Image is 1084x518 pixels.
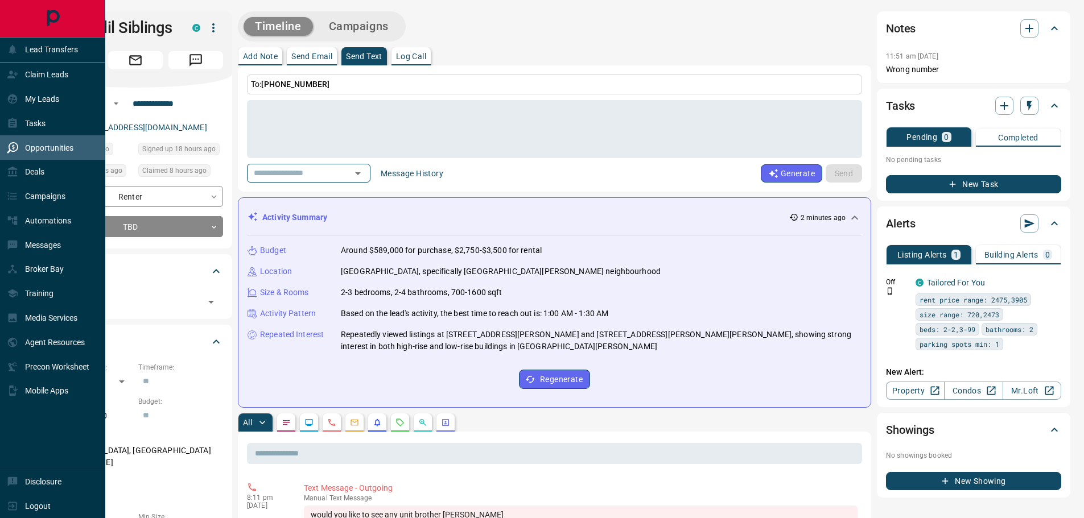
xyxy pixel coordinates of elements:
[327,418,336,427] svg: Calls
[304,418,314,427] svg: Lead Browsing Activity
[247,502,287,509] p: [DATE]
[886,421,934,439] h2: Showings
[260,287,309,299] p: Size & Rooms
[341,266,661,277] p: [GEOGRAPHIC_DATA], specifically [GEOGRAPHIC_DATA][PERSON_NAME] neighbourhood
[48,441,223,472] p: [GEOGRAPHIC_DATA], [GEOGRAPHIC_DATA][PERSON_NAME]
[138,396,223,407] p: Budget:
[944,382,1003,400] a: Condos
[396,52,426,60] p: Log Call
[886,416,1061,444] div: Showings
[920,338,999,350] span: parking spots min: 1
[168,51,223,69] span: Message
[886,472,1061,490] button: New Showing
[944,133,949,141] p: 0
[291,52,332,60] p: Send Email
[886,450,1061,461] p: No showings booked
[886,382,945,400] a: Property
[441,418,450,427] svg: Agent Actions
[48,478,223,488] p: Motivation:
[243,52,278,60] p: Add Note
[886,277,909,287] p: Off
[48,328,223,355] div: Criteria
[109,97,123,110] button: Open
[108,51,163,69] span: Email
[203,294,219,310] button: Open
[350,165,366,181] button: Open
[886,214,916,233] h2: Alerts
[886,19,916,38] h2: Notes
[920,324,975,335] span: beds: 2-2,3-99
[984,251,1038,259] p: Building Alerts
[247,494,287,502] p: 8:11 pm
[886,287,894,295] svg: Push Notification Only
[79,123,207,132] a: [EMAIL_ADDRESS][DOMAIN_NAME]
[48,216,223,237] div: TBD
[282,418,291,427] svg: Notes
[906,133,937,141] p: Pending
[986,324,1033,335] span: bathrooms: 2
[138,362,223,372] p: Timeframe:
[244,17,313,36] button: Timeline
[48,186,223,207] div: Renter
[418,418,427,427] svg: Opportunities
[886,210,1061,237] div: Alerts
[48,19,175,37] h1: Yx4 Khalil Siblings
[262,212,327,223] p: Activity Summary
[886,175,1061,193] button: New Task
[260,308,316,320] p: Activity Pattern
[260,245,286,256] p: Budget
[761,164,822,183] button: Generate
[304,494,858,502] p: Text Message
[1045,251,1050,259] p: 0
[243,418,252,426] p: All
[916,279,924,287] div: condos.ca
[373,418,382,427] svg: Listing Alerts
[48,431,223,441] p: Areas Searched:
[260,266,292,277] p: Location
[341,308,608,320] p: Based on the lead's activity, the best time to reach out is: 1:00 AM - 1:30 AM
[260,329,324,341] p: Repeated Interest
[350,418,359,427] svg: Emails
[341,329,862,353] p: Repeatedly viewed listings at [STREET_ADDRESS][PERSON_NAME] and [STREET_ADDRESS][PERSON_NAME][PER...
[192,24,200,32] div: condos.ca
[346,52,382,60] p: Send Text
[247,74,862,94] p: To:
[886,64,1061,76] p: Wrong number
[886,97,915,115] h2: Tasks
[341,287,502,299] p: 2-3 bedrooms, 2-4 bathrooms, 700-1600 sqft
[886,151,1061,168] p: No pending tasks
[801,213,846,223] p: 2 minutes ago
[954,251,958,259] p: 1
[886,15,1061,42] div: Notes
[142,165,207,176] span: Claimed 8 hours ago
[886,366,1061,378] p: New Alert:
[138,164,223,180] div: Tue Oct 14 2025
[304,482,858,494] p: Text Message - Outgoing
[998,134,1038,142] p: Completed
[341,245,542,256] p: Around $589,000 for purchase, $2,750-$3,500 for rental
[142,143,216,155] span: Signed up 18 hours ago
[248,207,862,228] div: Activity Summary2 minutes ago
[138,143,223,159] div: Tue Oct 14 2025
[920,309,999,320] span: size range: 720,2473
[927,278,985,287] a: Tailored For You
[886,52,938,60] p: 11:51 am [DATE]
[374,164,450,183] button: Message History
[318,17,400,36] button: Campaigns
[48,258,223,285] div: Tags
[886,92,1061,119] div: Tasks
[897,251,947,259] p: Listing Alerts
[1003,382,1061,400] a: Mr.Loft
[261,80,329,89] span: [PHONE_NUMBER]
[920,294,1027,305] span: rent price range: 2475,3905
[304,494,328,502] span: manual
[519,370,590,389] button: Regenerate
[395,418,405,427] svg: Requests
